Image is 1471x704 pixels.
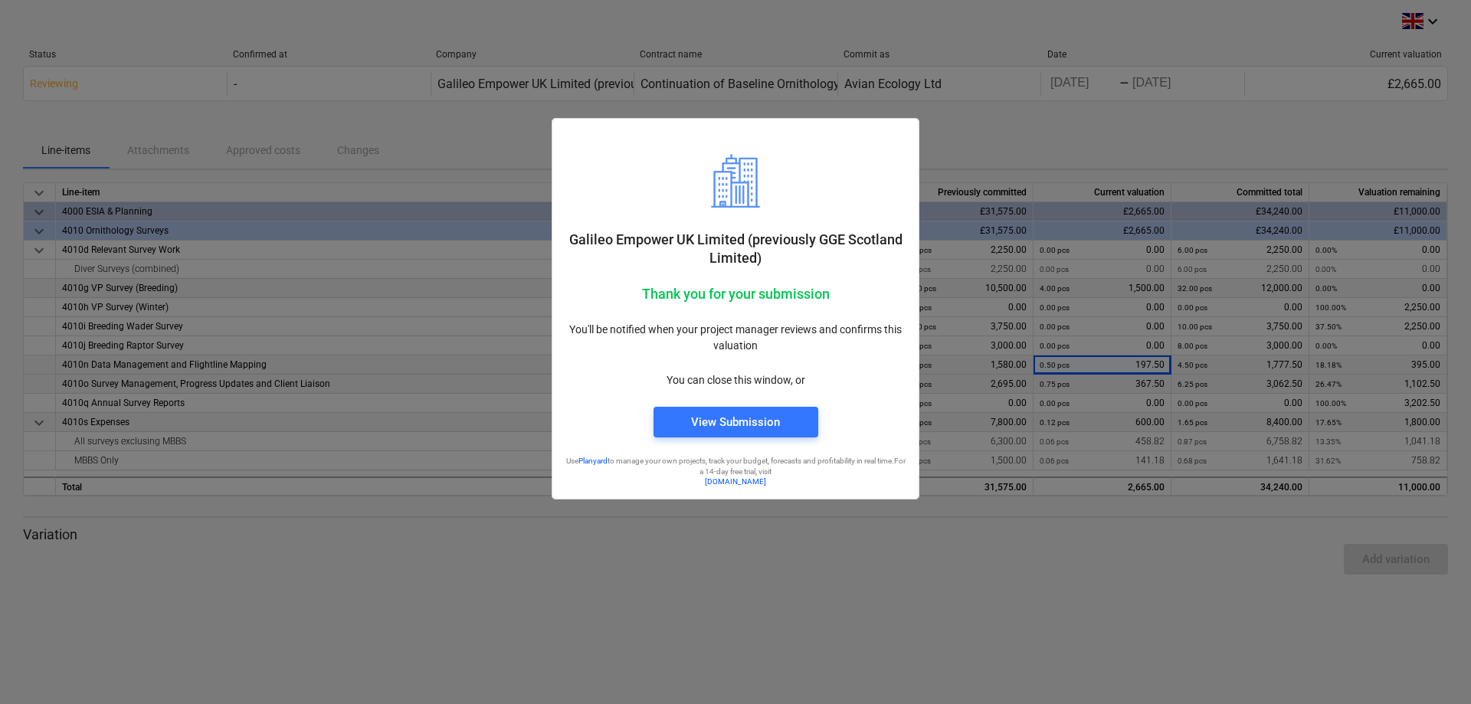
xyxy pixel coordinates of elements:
p: Use to manage your own projects, track your budget, forecasts and profitability in real time. For... [565,456,906,476]
p: You'll be notified when your project manager reviews and confirms this valuation [565,322,906,354]
p: Galileo Empower UK Limited (previously GGE Scotland Limited) [565,231,906,267]
button: View Submission [654,407,818,437]
a: Planyard [578,457,608,465]
p: You can close this window, or [565,372,906,388]
p: Thank you for your submission [565,285,906,303]
div: View Submission [691,412,780,432]
a: [DOMAIN_NAME] [705,477,766,486]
